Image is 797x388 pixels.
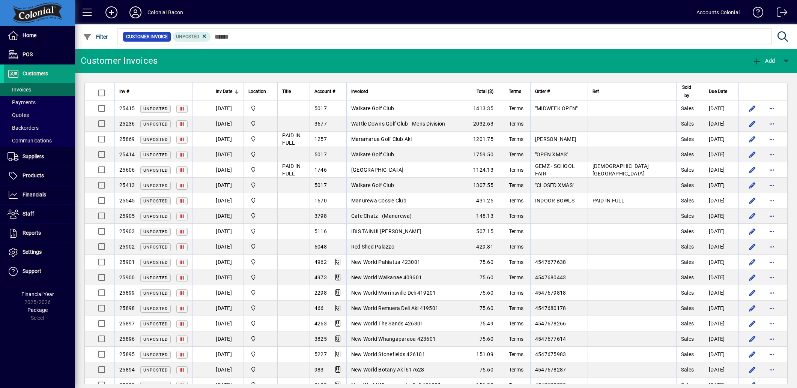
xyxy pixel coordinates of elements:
span: Unposted [143,276,168,280]
span: Unposted [143,229,168,234]
button: Edit [746,225,758,237]
span: Terms [509,105,523,111]
span: 25896 [119,336,135,342]
td: [DATE] [704,101,738,116]
span: Provida [248,258,273,266]
button: More options [766,102,778,114]
span: 5116 [314,228,327,234]
span: Unposted [143,245,168,250]
span: Order # [535,87,550,96]
td: [DATE] [211,285,244,301]
span: 4263 [314,321,327,327]
button: More options [766,364,778,376]
button: Filter [81,30,110,43]
td: 75.60 [459,255,504,270]
span: Terms [509,182,523,188]
span: 4547678266 [535,321,566,327]
span: 5017 [314,105,327,111]
td: [DATE] [211,316,244,331]
span: 3677 [314,121,327,127]
span: Terms [509,321,523,327]
button: Edit [746,348,758,360]
button: Edit [746,195,758,207]
span: Suppliers [23,153,44,159]
div: Colonial Bacon [147,6,183,18]
td: [DATE] [211,239,244,255]
button: More options [766,348,778,360]
span: PAID IN FULL [282,132,301,146]
button: Add [750,54,777,67]
td: [DATE] [211,162,244,178]
span: "MIDWEEK OPEN" [535,105,578,111]
span: Settings [23,249,42,255]
span: 5227 [314,351,327,357]
button: More options [766,164,778,176]
span: 1257 [314,136,327,142]
a: Financials [4,186,75,204]
span: Sales [681,336,694,342]
button: More options [766,241,778,253]
span: IBIS TAINUI [PERSON_NAME] [351,228,421,234]
td: 75.60 [459,362,504,378]
button: More options [766,210,778,222]
td: [DATE] [704,285,738,301]
span: New World Waikanae 409601 [351,274,422,280]
span: Provida [248,227,273,235]
button: More options [766,225,778,237]
td: 75.60 [459,331,504,347]
span: 5017 [314,182,327,188]
span: Terms [509,305,523,311]
span: 25415 [119,105,135,111]
span: Account # [314,87,335,96]
button: More options [766,195,778,207]
span: POS [23,51,33,57]
td: 1759.50 [459,147,504,162]
span: Provida [248,273,273,282]
span: 25902 [119,244,135,250]
div: Due Date [709,87,734,96]
span: Waikare Golf Club [351,182,394,188]
span: Terms [509,198,523,204]
span: 1670 [314,198,327,204]
span: Provida [248,335,273,343]
span: Sales [681,182,694,188]
span: Provida [248,104,273,112]
td: [DATE] [704,270,738,285]
span: 25236 [119,121,135,127]
span: [GEOGRAPHIC_DATA] [351,167,403,173]
span: Unposted [143,291,168,296]
button: Edit [746,102,758,114]
span: Sales [681,244,694,250]
span: Sales [681,213,694,219]
button: Profile [123,6,147,19]
a: Logout [771,1,788,26]
td: [DATE] [211,116,244,132]
span: New World Morrinsville Deli 419201 [351,290,436,296]
td: 2032.63 [459,116,504,132]
button: Edit [746,179,758,191]
span: 4547677638 [535,259,566,265]
span: Colonial Bacon [248,166,273,174]
span: Waikare Golf Club [351,105,394,111]
span: INDOOR BOWLS [535,198,574,204]
span: New World Pahiatua 423001 [351,259,420,265]
div: Total ($) [464,87,500,96]
td: 75.60 [459,301,504,316]
a: Settings [4,243,75,262]
td: [DATE] [211,208,244,224]
span: 4547675983 [535,351,566,357]
span: Unposted [143,352,168,357]
span: Financials [23,192,46,198]
span: Ref [592,87,599,96]
td: [DATE] [704,116,738,132]
span: Terms [509,213,523,219]
span: Sales [681,274,694,280]
td: [DATE] [704,178,738,193]
span: Filter [83,34,108,40]
a: Communications [4,134,75,147]
span: 4962 [314,259,327,265]
span: Staff [23,211,34,217]
button: More options [766,333,778,345]
span: Title [282,87,291,96]
td: [DATE] [211,347,244,362]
